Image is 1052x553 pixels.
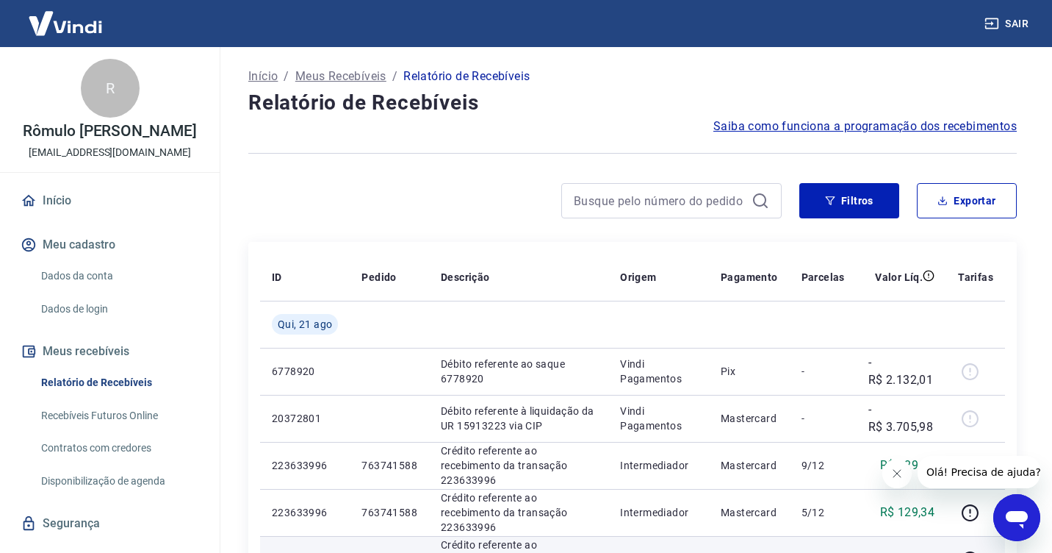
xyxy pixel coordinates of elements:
[713,118,1017,135] a: Saiba como funciona a programação dos recebimentos
[9,10,123,22] span: Olá! Precisa de ajuda?
[721,411,778,426] p: Mastercard
[441,404,597,433] p: Débito referente à liquidação da UR 15913223 via CIP
[35,401,202,431] a: Recebíveis Futuros Online
[574,190,746,212] input: Busque pelo número do pedido
[882,459,912,488] iframe: Close message
[918,456,1040,488] iframe: Message from company
[958,270,993,285] p: Tarifas
[361,270,396,285] p: Pedido
[248,88,1017,118] h4: Relatório de Recebíveis
[801,411,845,426] p: -
[721,270,778,285] p: Pagamento
[295,68,386,85] a: Meus Recebíveis
[441,270,490,285] p: Descrição
[441,490,597,535] p: Crédito referente ao recebimento da transação 223633996
[875,270,923,285] p: Valor Líq.
[29,145,191,160] p: [EMAIL_ADDRESS][DOMAIN_NAME]
[361,458,417,473] p: 763741588
[18,1,113,46] img: Vindi
[620,505,697,520] p: Intermediador
[868,354,934,389] p: -R$ 2.132,01
[278,317,332,332] span: Qui, 21 ago
[721,458,778,473] p: Mastercard
[272,411,338,426] p: 20372801
[880,457,935,474] p: R$ 129,34
[620,404,697,433] p: Vindi Pagamentos
[35,294,202,324] a: Dados de login
[248,68,278,85] a: Início
[993,494,1040,541] iframe: Button to launch messaging window
[801,458,845,473] p: 9/12
[620,458,697,473] p: Intermediador
[35,368,202,398] a: Relatório de Recebíveis
[880,504,935,521] p: R$ 129,34
[272,270,282,285] p: ID
[441,357,597,386] p: Débito referente ao saque 6778920
[801,364,845,379] p: -
[620,357,697,386] p: Vindi Pagamentos
[799,183,899,218] button: Filtros
[35,261,202,291] a: Dados da conta
[801,270,845,285] p: Parcelas
[35,466,202,496] a: Disponibilização de agenda
[18,507,202,540] a: Segurança
[272,364,338,379] p: 6778920
[361,505,417,520] p: 763741588
[272,458,338,473] p: 223633996
[18,229,202,261] button: Meu cadastro
[403,68,530,85] p: Relatório de Recebíveis
[284,68,289,85] p: /
[35,433,202,463] a: Contratos com credores
[801,505,845,520] p: 5/12
[392,68,397,85] p: /
[981,10,1034,38] button: Sair
[620,270,656,285] p: Origem
[18,335,202,368] button: Meus recebíveis
[441,443,597,488] p: Crédito referente ao recebimento da transação 223633996
[917,183,1017,218] button: Exportar
[868,401,934,436] p: -R$ 3.705,98
[81,59,140,118] div: R
[272,505,338,520] p: 223633996
[23,124,197,139] p: Rômulo [PERSON_NAME]
[721,364,778,379] p: Pix
[18,185,202,217] a: Início
[721,505,778,520] p: Mastercard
